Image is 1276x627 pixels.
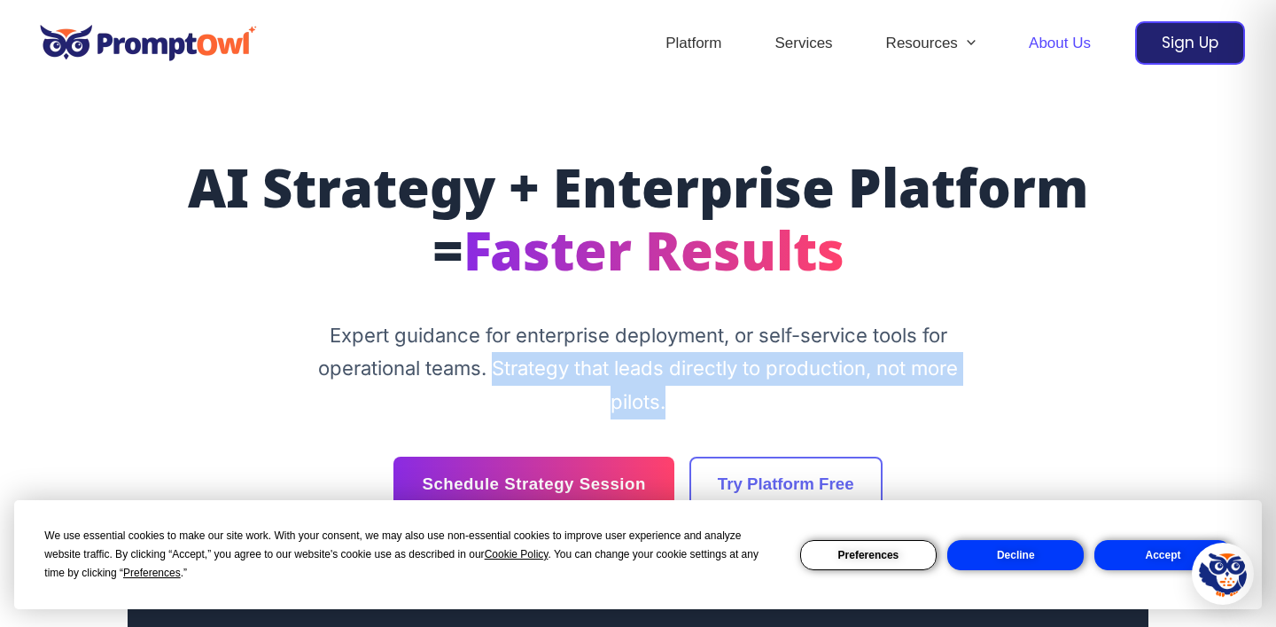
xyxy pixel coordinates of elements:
[393,457,673,512] a: Schedule Strategy Session
[689,457,883,512] a: Try Platform Free
[748,12,859,74] a: Services
[958,12,976,74] span: Menu Toggle
[860,12,1002,74] a: ResourcesMenu Toggle
[14,500,1262,609] div: Cookie Consent Prompt
[1094,540,1231,570] button: Accept
[158,162,1118,289] h1: AI Strategy + Enterprise Platform =
[306,319,970,419] p: Expert guidance for enterprise deployment, or self-service tools for operational teams. Strategy ...
[44,527,778,583] div: We use essential cookies to make our site work. With your consent, we may also use non-essential ...
[639,12,1117,74] nav: Site Navigation: Header
[31,12,266,74] img: promptowl.ai logo
[463,222,844,291] span: Faster Results
[947,540,1084,570] button: Decline
[1199,550,1247,598] img: Hootie - PromptOwl AI Assistant
[485,548,549,560] span: Cookie Policy
[1135,21,1245,65] a: Sign Up
[1002,12,1117,74] a: About Us
[123,567,181,579] span: Preferences
[800,540,937,570] button: Preferences
[639,12,748,74] a: Platform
